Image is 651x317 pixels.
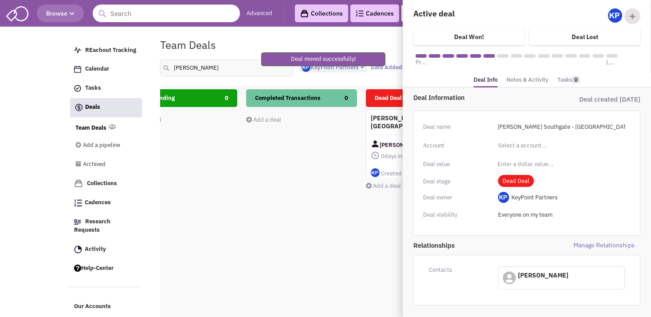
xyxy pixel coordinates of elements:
[371,114,472,130] h4: [PERSON_NAME] Southgate - [GEOGRAPHIC_DATA], [US_STATE]
[295,4,348,22] a: Collections
[557,74,580,87] a: Tasks
[37,4,84,22] button: Browse
[527,241,640,250] span: Manage Relationships
[371,151,380,160] img: icon-daysinstage.png
[506,74,549,87] a: Notes & Activity
[371,139,380,148] img: Contact Image
[70,241,141,258] a: Activity
[511,194,557,201] span: KeyPoint Partners
[70,80,141,97] a: Tasks
[160,39,216,51] h1: Team Deals
[70,194,141,211] a: Cadences
[75,102,83,113] img: icon-deals.svg
[381,170,420,177] span: Created [DATE]
[247,9,272,18] a: Advanced
[70,214,141,239] a: Research Requests
[423,121,492,133] div: Deal name
[6,4,28,21] img: SmartAdmin
[74,303,111,310] span: Our Accounts
[302,63,310,72] img: Gp5tB00MpEGTGSMiAkF79g.png
[255,94,321,102] span: Completed Transactions
[299,63,367,73] button: KeyPoint Partners
[350,4,399,22] a: Cadences
[371,151,472,162] span: days in stage
[160,59,293,76] input: Search deals
[608,8,622,23] img: Gp5tB00MpEGTGSMiAkF79g.png
[70,98,142,117] a: Deals
[70,175,141,192] a: Collections
[74,199,82,206] img: Cadences_logo.png
[423,176,492,187] div: Deal stage
[368,63,412,72] button: Date Added
[300,9,309,18] img: icon-collection-lavender-black.svg
[70,42,141,59] a: REachout Tracking
[74,85,81,92] img: icon-tasks.png
[75,156,129,173] a: Archived
[366,182,401,190] a: Add a deal
[46,9,75,17] span: Browse
[74,218,110,234] span: Research Requests
[416,58,427,67] span: Prospective Sites
[498,175,534,187] span: Dead Deal
[423,158,492,170] div: Deal value
[74,66,81,73] img: Calendar.png
[246,116,281,123] a: Add a deal
[527,93,640,106] div: Deal created [DATE]
[85,46,136,54] span: REachout Tracking
[85,84,101,92] span: Tasks
[87,179,117,187] span: Collections
[498,208,625,222] input: Select a privacy option...
[225,89,228,107] span: 0
[454,33,484,41] h4: Deal Won!
[413,241,527,250] span: Relationships
[356,10,364,16] img: Cadences_logo.png
[74,246,82,254] img: Activity.png
[606,58,618,67] span: Lease executed
[381,152,384,160] span: 0
[423,140,492,151] div: Account
[70,298,141,315] a: Our Accounts
[74,265,81,272] img: help.png
[572,76,580,83] span: 0
[572,33,598,41] h4: Deal Lost
[70,61,141,78] a: Calendar
[380,139,425,151] span: [PERSON_NAME]
[474,74,498,88] a: Deal Info
[302,63,358,71] span: KeyPoint Partners
[413,93,527,102] div: Deal Information
[75,124,106,132] a: Team Deals
[345,89,348,107] span: 0
[413,8,521,19] h4: Active deal
[85,199,111,206] span: Cadences
[74,219,81,225] img: Research.png
[371,63,402,71] span: Date Added
[75,137,129,154] a: Add a pipeline
[93,4,240,22] input: Search
[85,65,109,73] span: Calendar
[492,120,631,134] input: Enter a deal name...
[423,192,492,203] div: Deal owner
[498,139,574,153] input: Select a account...
[70,260,141,277] a: Help-Center
[624,8,640,24] div: Add Collaborator
[291,55,356,63] p: Deal moved successfully!
[423,264,492,276] div: Contacts
[518,271,569,279] span: [PERSON_NAME]
[375,94,402,102] span: Dead Deal
[74,179,83,188] img: icon-collection-lavender.png
[492,157,631,171] input: Enter a dollar value...
[85,245,106,253] span: Activity
[423,209,492,221] div: Deal visibility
